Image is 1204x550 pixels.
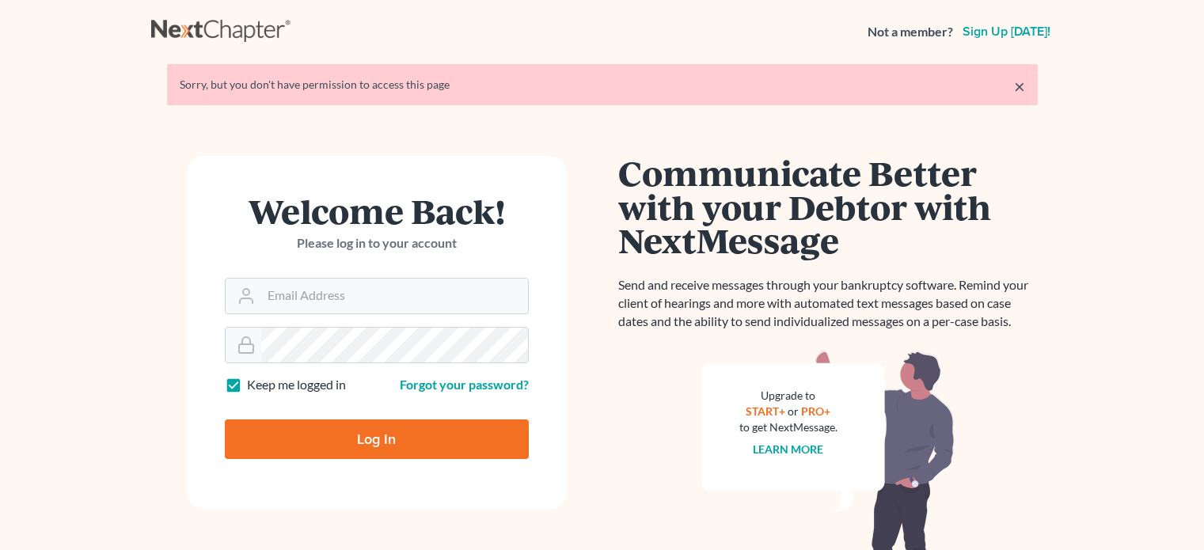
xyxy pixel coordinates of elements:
[868,23,953,41] strong: Not a member?
[739,388,837,404] div: Upgrade to
[801,404,830,418] a: PRO+
[225,234,529,252] p: Please log in to your account
[788,404,799,418] span: or
[225,419,529,459] input: Log In
[247,376,346,394] label: Keep me logged in
[618,156,1038,257] h1: Communicate Better with your Debtor with NextMessage
[261,279,528,313] input: Email Address
[753,442,823,456] a: Learn more
[959,25,1054,38] a: Sign up [DATE]!
[180,77,1025,93] div: Sorry, but you don't have permission to access this page
[1014,77,1025,96] a: ×
[746,404,785,418] a: START+
[225,194,529,228] h1: Welcome Back!
[618,276,1038,331] p: Send and receive messages through your bankruptcy software. Remind your client of hearings and mo...
[739,419,837,435] div: to get NextMessage.
[400,377,529,392] a: Forgot your password?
